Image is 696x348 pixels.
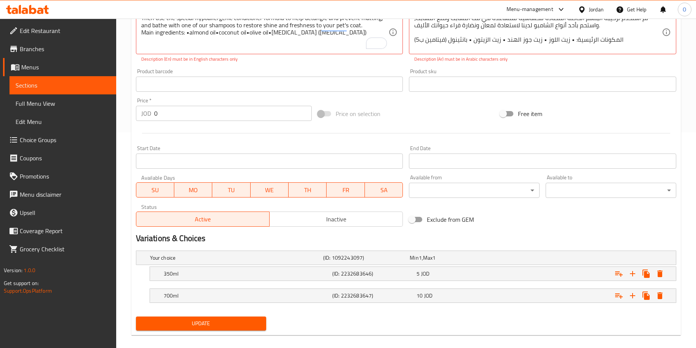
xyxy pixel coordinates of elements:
a: Full Menu View [9,94,116,113]
button: TH [289,182,327,198]
span: JOD [424,291,432,301]
span: TH [292,185,324,196]
div: Menu-management [507,5,553,14]
a: Choice Groups [3,131,116,149]
p: JOD [141,109,151,118]
span: Upsell [20,208,110,217]
div: ​ [409,183,540,198]
span: Coverage Report [20,226,110,235]
button: SU [136,182,174,198]
span: Get support on: [4,278,39,288]
span: Edit Restaurant [20,26,110,35]
p: Description (En) must be in English characters only [141,56,398,63]
input: Please enter product barcode [136,77,403,92]
span: Free item [518,109,542,118]
span: Edit Menu [16,117,110,126]
button: Delete 700ml [653,289,667,303]
span: Promotions [20,172,110,181]
h5: 350ml [164,270,329,277]
a: Menu disclaimer [3,185,116,204]
span: Full Menu View [16,99,110,108]
a: Support.OpsPlatform [4,286,52,296]
button: Add choice group [612,267,626,281]
button: FR [327,182,365,198]
h5: 700ml [164,292,329,299]
span: Max [423,253,432,263]
div: , [410,254,493,262]
a: Coverage Report [3,222,116,240]
button: Clone new choice [639,267,653,281]
h5: (ID: 2232683647) [332,292,413,299]
a: Edit Menu [9,113,116,131]
textarea: To enrich screen reader interactions, please activate Accessibility in Grammarly extension settings [141,14,389,50]
span: Menus [21,63,110,72]
span: Active [139,214,267,225]
h5: (ID: 1092243097) [323,254,407,262]
button: Add new choice [626,267,639,281]
span: Inactive [273,214,400,225]
span: O [683,5,686,14]
input: Please enter product sku [409,77,676,92]
button: TU [212,182,250,198]
button: Delete 350ml [653,267,667,281]
span: Coupons [20,154,110,163]
span: 10 [417,291,423,301]
h5: (ID: 2232683646) [332,270,413,277]
input: Please enter price [154,106,312,121]
span: 1 [432,253,436,263]
span: Grocery Checklist [20,245,110,254]
span: Choice Groups [20,135,110,144]
button: Add choice group [612,289,626,303]
button: Inactive [269,212,403,227]
a: Upsell [3,204,116,222]
span: Price on selection [336,109,380,118]
div: ​ [546,183,676,198]
span: TU [215,185,247,196]
a: Grocery Checklist [3,240,116,258]
textarea: ثم استخدم تركيبة البلسم الخاصة المضادة للحساسية للمساعدة في فك التشابك ومنع التشابك، واستحم بأحد ... [414,14,662,50]
button: Update [136,317,267,331]
button: WE [251,182,289,198]
span: Update [142,319,260,328]
a: Promotions [3,167,116,185]
button: Clone new choice [639,289,653,303]
span: Branches [20,44,110,53]
span: Version: [4,265,22,275]
a: Sections [9,76,116,94]
span: JOD [421,269,429,279]
a: Coupons [3,149,116,167]
div: Expand [150,267,676,281]
div: Expand [136,251,676,265]
span: Min [410,253,418,263]
span: FR [330,185,361,196]
h2: Variations & Choices [136,233,676,244]
span: SA [368,185,400,196]
span: Exclude from GEM [427,215,474,224]
button: MO [174,182,212,198]
span: Sections [16,81,110,90]
span: MO [177,185,209,196]
p: Description (Ar) must be in Arabic characters only [414,56,671,63]
a: Menus [3,58,116,76]
span: Menu disclaimer [20,190,110,199]
span: 1 [419,253,422,263]
a: Edit Restaurant [3,22,116,40]
h5: Your choice [150,254,320,262]
span: WE [254,185,286,196]
div: Expand [150,289,676,303]
span: SU [139,185,171,196]
a: Branches [3,40,116,58]
span: 1.0.0 [24,265,35,275]
button: SA [365,182,403,198]
button: Add new choice [626,289,639,303]
div: Jordan [589,5,604,14]
button: Active [136,212,270,227]
span: 5 [417,269,420,279]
